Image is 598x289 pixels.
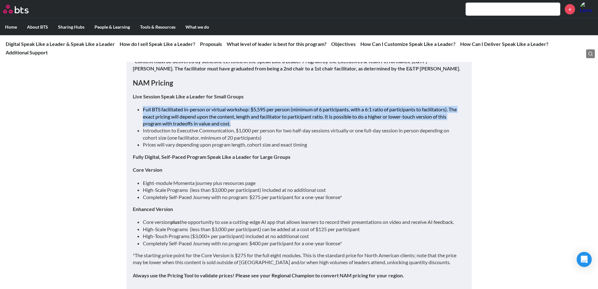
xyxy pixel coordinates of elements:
[360,41,455,47] a: How Can I Customize Speak Like a Leader?
[580,2,595,17] img: Laura Fay
[331,41,356,47] a: Objectives
[133,167,162,173] strong: Core Version
[3,5,40,14] a: Go home
[120,41,195,47] a: How do I sell Speak Like a Leader?
[143,219,461,225] li: Core version the opportunity to use a cutting-edge AI app that allows learners to record their pr...
[6,49,48,55] a: Additional Support
[143,106,461,127] li: Full BTS facilitated in-person or virtual workshop: $5,595 per person (minimum of 6 participants,...
[143,127,461,141] li: Introduction to Executive Communication, $1,000 per person for two half-day sessions virtually or...
[227,41,326,47] a: What level of leader is best for this program?
[89,19,135,35] label: People & Learning
[577,252,592,267] div: Open Intercom Messenger
[143,141,461,148] li: Prices will vary depending upon program length, cohort size and exact timing
[133,252,466,266] p: *The starting price point for the Core Version is $275 for the full eight modules. This is the st...
[143,186,461,193] li: High-Scale Programs (less than $3,000 per participant) Included at no additional cost
[53,19,89,35] label: Sharing Hubs
[133,206,173,212] strong: Enhanced Version
[180,19,214,35] label: What we do
[22,19,53,35] label: About BTS
[143,194,461,201] li: Completely Self-Paced Journey with no program: $275 per participant for a one-year license*
[580,2,595,17] a: Profile
[565,4,575,14] a: +
[143,240,461,247] li: Completely Self-Paced Journey with no program: $400 per participant for a one-year license*
[143,226,461,233] li: High-Scale Programs (less than $3,000 per participant) can be added at a cost of $125 per partici...
[143,233,461,240] li: High-Touch Programs ($3,000+ per participant) included at no additional cost
[6,41,115,47] a: Digital Speak Like a Leader & Speak Like a Leader
[133,79,173,87] strong: NAM Pricing
[133,58,459,71] strong: Content must be delivered by someone certified in the Speak Like a Leader Program by the Executiv...
[170,219,180,225] strong: plus
[200,41,222,47] a: Proposals
[133,93,244,99] strong: Live Session Speak Like a Leader for Small Groups
[3,5,29,14] img: BTS Logo
[133,272,404,278] strong: Always use the Pricing Tool to validate prices! Please see your Regional Champion to convert NAM ...
[143,180,461,186] li: Eight-module Momenta journey plus resources page
[460,41,548,47] a: How Can I Deliver Speak Like a Leader?
[135,19,180,35] label: Tools & Resources
[133,154,290,160] strong: Fully Digital, Self-Paced Program Speak Like a Leader for Large Groups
